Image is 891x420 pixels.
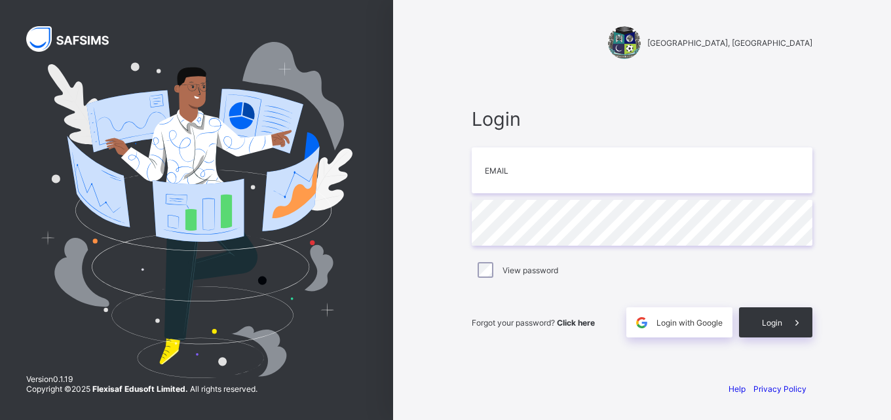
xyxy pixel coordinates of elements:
[502,265,558,275] label: View password
[557,318,595,328] a: Click here
[26,384,257,394] span: Copyright © 2025 All rights reserved.
[26,374,257,384] span: Version 0.1.19
[762,318,782,328] span: Login
[753,384,806,394] a: Privacy Policy
[647,38,812,48] span: [GEOGRAPHIC_DATA], [GEOGRAPHIC_DATA]
[472,318,595,328] span: Forgot your password?
[92,384,188,394] strong: Flexisaf Edusoft Limited.
[26,26,124,52] img: SAFSIMS Logo
[472,107,812,130] span: Login
[729,384,746,394] a: Help
[41,42,352,377] img: Hero Image
[634,315,649,330] img: google.396cfc9801f0270233282035f929180a.svg
[656,318,723,328] span: Login with Google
